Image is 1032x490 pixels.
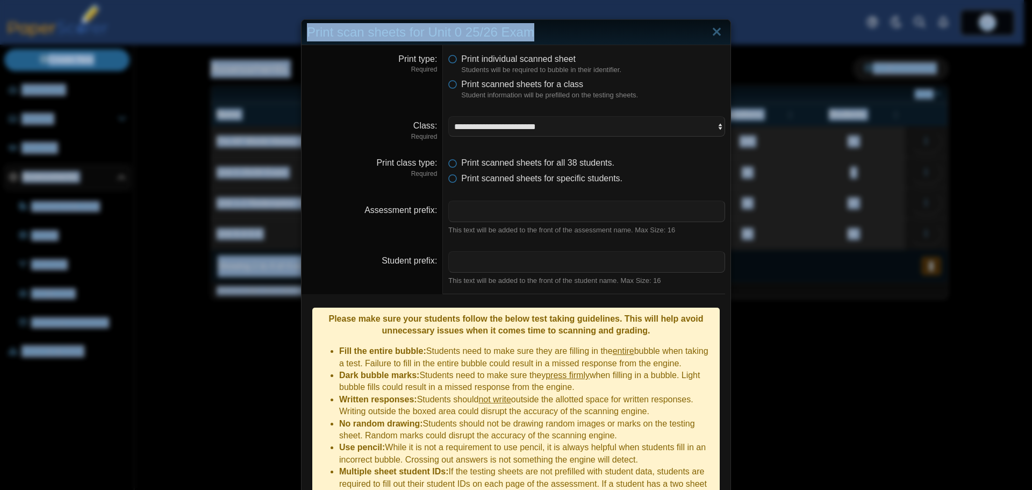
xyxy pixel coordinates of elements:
div: Print scan sheets for Unit 0 25/26 Exam [302,20,730,45]
dfn: Students will be required to bubble in their identifier. [461,65,725,75]
b: Dark bubble marks: [339,371,419,380]
label: Student prefix [382,256,437,265]
li: Students need to make sure they when filling in a bubble. Light bubble fills could result in a mi... [339,370,714,394]
span: Print scanned sheets for specific students. [461,174,622,183]
a: Close [708,23,725,41]
div: This text will be added to the front of the student name. Max Size: 16 [448,276,725,286]
b: Fill the entire bubble: [339,346,426,356]
u: press firmly [546,371,590,380]
u: entire [613,346,634,356]
dfn: Required [307,132,437,141]
span: Print scanned sheets for all 38 students. [461,158,614,167]
li: Students should not be drawing random images or marks on the testing sheet. Random marks could di... [339,418,714,442]
label: Class [413,121,437,130]
span: Print scanned sheets for a class [461,80,583,89]
li: Students should outside the allotted space for written responses. Writing outside the boxed area ... [339,394,714,418]
div: This text will be added to the front of the assessment name. Max Size: 16 [448,225,725,235]
b: Please make sure your students follow the below test taking guidelines. This will help avoid unne... [328,314,703,335]
label: Assessment prefix [364,205,437,215]
label: Print type [398,54,437,63]
dfn: Required [307,169,437,179]
b: Multiple sheet student IDs: [339,467,449,476]
li: While it is not a requirement to use pencil, it is always helpful when students fill in an incorr... [339,442,714,466]
dfn: Student information will be prefilled on the testing sheets. [461,90,725,100]
b: No random drawing: [339,419,423,428]
b: Written responses: [339,395,417,404]
li: Students need to make sure they are filling in the bubble when taking a test. Failure to fill in ... [339,345,714,370]
label: Print class type [376,158,437,167]
dfn: Required [307,65,437,74]
b: Use pencil: [339,443,385,452]
u: not write [478,395,511,404]
span: Print individual scanned sheet [461,54,576,63]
